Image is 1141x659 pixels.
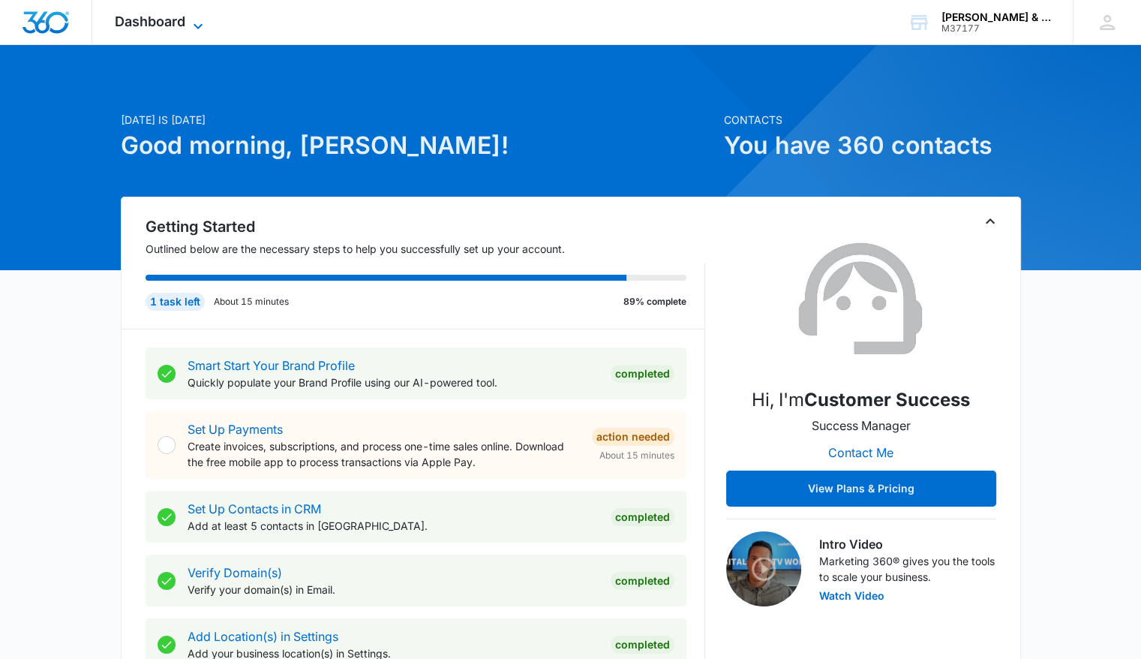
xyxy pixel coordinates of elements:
div: Completed [611,636,674,654]
a: Set Up Payments [188,422,283,437]
div: account id [941,23,1051,34]
p: Hi, I'm [752,387,970,414]
div: Completed [611,508,674,526]
p: 89% complete [623,295,686,308]
img: Customer Success [786,224,936,375]
p: Success Manager [812,417,911,435]
div: 1 task left [146,293,205,311]
a: Verify Domain(s) [188,565,282,580]
button: Watch Video [819,591,884,601]
span: About 15 minutes [599,449,674,462]
p: [DATE] is [DATE] [121,112,715,128]
span: Dashboard [115,14,185,29]
p: Create invoices, subscriptions, and process one-time sales online. Download the free mobile app t... [188,438,580,470]
strong: Customer Success [804,389,970,411]
p: About 15 minutes [214,295,289,308]
p: Quickly populate your Brand Profile using our AI-powered tool. [188,375,599,390]
p: Add at least 5 contacts in [GEOGRAPHIC_DATA]. [188,518,599,534]
a: Smart Start Your Brand Profile [188,358,355,373]
a: Set Up Contacts in CRM [188,501,321,516]
div: Completed [611,572,674,590]
div: Completed [611,365,674,383]
img: Intro Video [726,531,801,606]
div: account name [941,11,1051,23]
button: Contact Me [813,435,908,471]
p: Contacts [724,112,1021,128]
h3: Intro Video [819,535,996,553]
p: Verify your domain(s) in Email. [188,582,599,597]
h2: Getting Started [146,215,705,238]
p: Outlined below are the necessary steps to help you successfully set up your account. [146,241,705,257]
div: Action Needed [592,428,674,446]
button: Toggle Collapse [981,212,999,230]
p: Marketing 360® gives you the tools to scale your business. [819,553,996,585]
button: View Plans & Pricing [726,471,996,507]
h1: Good morning, [PERSON_NAME]! [121,128,715,164]
a: Add Location(s) in Settings [188,629,338,644]
h1: You have 360 contacts [724,128,1021,164]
